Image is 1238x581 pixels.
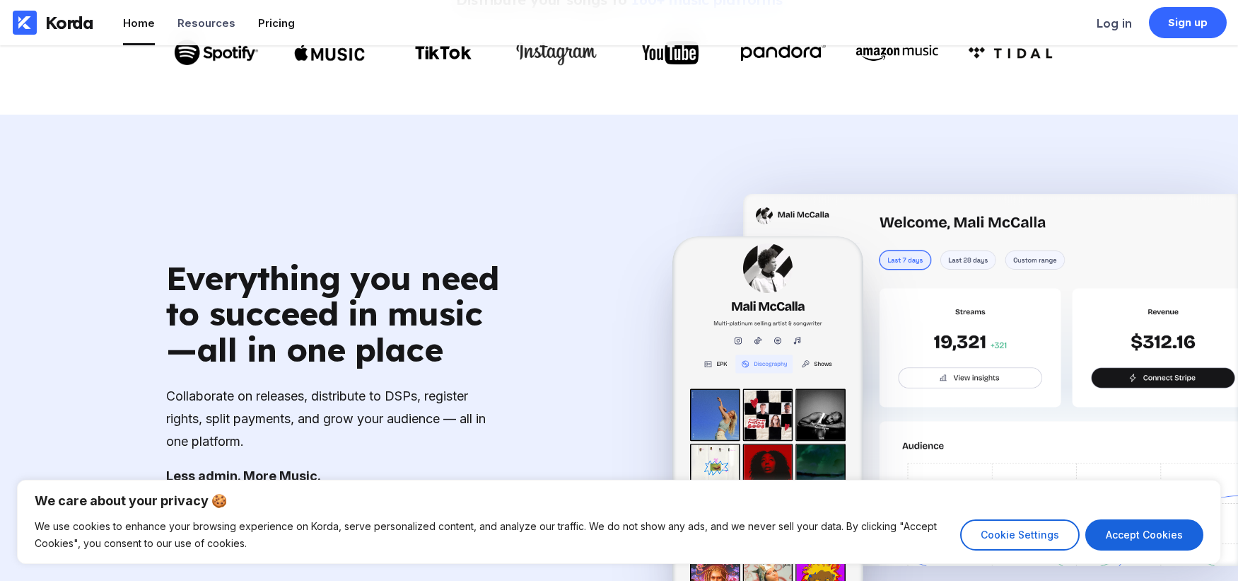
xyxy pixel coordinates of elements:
[35,518,950,552] p: We use cookies to enhance your browsing experience on Korda, serve personalized content, and anal...
[855,41,940,64] img: Amazon
[741,44,826,61] img: Pandora
[294,33,365,72] img: Apple Music
[174,40,259,65] img: Spotify
[1149,7,1227,38] a: Sign up
[1097,16,1132,30] div: Log in
[35,493,1203,510] p: We care about your privacy 🍪
[642,41,699,64] img: YouTube
[166,260,506,368] div: Everything you need to succeed in music—all in one place
[960,519,1080,551] button: Cookie Settings
[1085,519,1203,551] button: Accept Cookies
[258,16,295,30] div: Pricing
[1168,16,1208,30] div: Sign up
[514,38,599,68] img: Instagram
[415,46,472,59] img: TikTok
[123,16,155,30] div: Home
[968,47,1053,59] img: Amazon
[177,16,235,30] div: Resources
[45,12,93,33] div: Korda
[166,385,506,454] div: Collaborate on releases, distribute to DSPs, register rights, split payments, and grow your audie...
